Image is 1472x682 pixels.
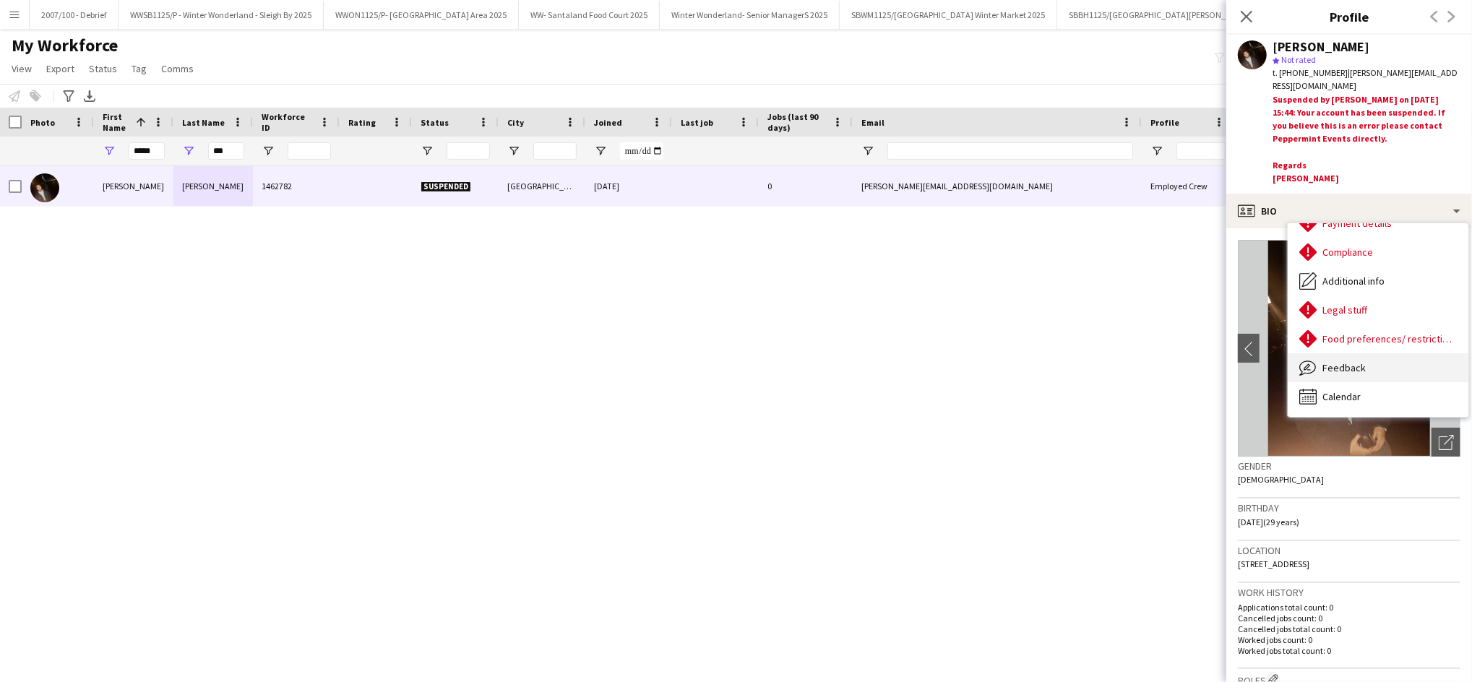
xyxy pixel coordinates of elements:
span: Compliance [1322,246,1373,259]
div: Open photos pop-in [1432,428,1460,457]
span: Status [421,117,449,128]
button: Winter Wonderland- Senior ManagerS 2025 [660,1,840,29]
span: Comms [161,62,194,75]
span: t. [PHONE_NUMBER] [1273,67,1348,78]
span: City [507,117,524,128]
div: Legal stuff [1288,295,1468,324]
input: Status Filter Input [447,142,490,160]
p: Cancelled jobs count: 0 [1238,613,1460,623]
span: First Name [103,111,130,133]
p: Worked jobs total count: 0 [1238,645,1460,656]
span: Workforce ID [262,111,314,133]
a: Status [83,59,123,78]
span: Calendar [1322,390,1361,403]
div: Additional info [1288,267,1468,295]
span: Status [89,62,117,75]
button: WW- Santaland Food Court 2025 [519,1,660,29]
span: Legal stuff [1322,303,1367,316]
input: Email Filter Input [887,142,1133,160]
input: Workforce ID Filter Input [288,142,331,160]
div: Suspended by [PERSON_NAME] on [DATE] 15:44: Your account has been suspended. If you believe this ... [1273,93,1460,188]
span: View [12,62,32,75]
a: Export [40,59,80,78]
button: Open Filter Menu [861,144,874,157]
div: [PERSON_NAME][EMAIL_ADDRESS][DOMAIN_NAME] [853,166,1142,206]
input: First Name Filter Input [129,142,165,160]
input: Profile Filter Input [1176,142,1226,160]
button: Open Filter Menu [507,144,520,157]
span: Jobs (last 90 days) [767,111,827,133]
span: Last job [681,117,713,128]
button: 2007/100 - Debrief [30,1,119,29]
div: Food preferences/ restrictions [1288,324,1468,353]
div: Compliance [1288,238,1468,267]
p: Applications total count: 0 [1238,602,1460,613]
span: Profile [1150,117,1179,128]
span: [STREET_ADDRESS] [1238,558,1309,569]
h3: Location [1238,544,1460,557]
h3: Gender [1238,459,1460,472]
div: [PERSON_NAME] [173,166,253,206]
a: Tag [126,59,152,78]
img: Crew avatar or photo [1238,240,1460,457]
span: Joined [594,117,622,128]
button: SBBH1125/[GEOGRAPHIC_DATA][PERSON_NAME] 2025 [1057,1,1281,29]
div: Feedback [1288,353,1468,382]
div: Bio [1226,194,1472,228]
span: Last Name [182,117,225,128]
div: Calendar [1288,382,1468,411]
input: City Filter Input [533,142,577,160]
p: Cancelled jobs total count: 0 [1238,623,1460,634]
div: [PERSON_NAME] [1273,40,1369,53]
div: [DATE] [585,166,672,206]
button: Open Filter Menu [262,144,275,157]
div: 0 [759,166,853,206]
span: Not rated [1281,54,1316,65]
button: Open Filter Menu [1150,144,1163,157]
div: 1462782 [253,166,340,206]
span: My Workforce [12,35,118,56]
span: Payment details [1322,217,1392,230]
button: Open Filter Menu [421,144,434,157]
span: Additional info [1322,275,1385,288]
span: [DATE] (29 years) [1238,517,1299,527]
span: | [PERSON_NAME][EMAIL_ADDRESS][DOMAIN_NAME] [1273,67,1458,91]
input: Last Name Filter Input [208,142,244,160]
span: Suspended [421,181,471,192]
input: Joined Filter Input [620,142,663,160]
span: Email [861,117,885,128]
div: Employed Crew [1142,166,1234,206]
a: View [6,59,38,78]
div: [GEOGRAPHIC_DATA] [499,166,585,206]
span: Food preferences/ restrictions [1322,332,1457,345]
span: Export [46,62,74,75]
div: [PERSON_NAME] [94,166,173,206]
a: Comms [155,59,199,78]
button: WWON1125/P- [GEOGRAPHIC_DATA] Area 2025 [324,1,519,29]
img: Christopher Michaelides [30,173,59,202]
div: Payment details [1288,209,1468,238]
app-action-btn: Advanced filters [60,87,77,105]
h3: Profile [1226,7,1472,26]
span: Tag [132,62,147,75]
button: SBWM1125/[GEOGRAPHIC_DATA] Winter Market 2025 [840,1,1057,29]
button: Open Filter Menu [182,144,195,157]
span: Feedback [1322,361,1366,374]
span: Rating [348,117,376,128]
h3: Work history [1238,586,1460,599]
p: Worked jobs count: 0 [1238,634,1460,645]
span: [DEMOGRAPHIC_DATA] [1238,474,1324,485]
span: Photo [30,117,55,128]
button: Open Filter Menu [103,144,116,157]
button: Open Filter Menu [594,144,607,157]
app-action-btn: Export XLSX [81,87,98,105]
button: WWSB1125/P - Winter Wonderland - Sleigh By 2025 [119,1,324,29]
h3: Birthday [1238,501,1460,514]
